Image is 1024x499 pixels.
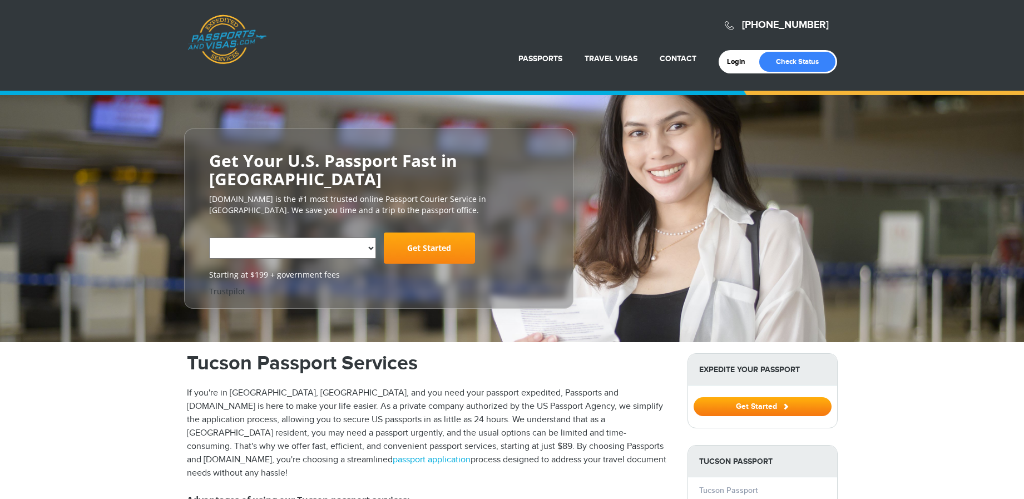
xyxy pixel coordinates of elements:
[727,57,753,66] a: Login
[187,14,266,65] a: Passports & [DOMAIN_NAME]
[694,397,832,416] button: Get Started
[688,354,837,386] strong: Expedite Your Passport
[518,54,562,63] a: Passports
[688,446,837,477] strong: Tucson Passport
[393,454,471,465] a: passport application
[742,19,829,31] a: [PHONE_NUMBER]
[187,387,671,480] p: If you're in [GEOGRAPHIC_DATA], [GEOGRAPHIC_DATA], and you need your passport expedited, Passport...
[187,353,671,373] h1: Tucson Passport Services
[384,233,475,264] a: Get Started
[699,486,758,495] a: Tucson Passport
[209,286,245,297] a: Trustpilot
[585,54,637,63] a: Travel Visas
[209,269,548,280] span: Starting at $199 + government fees
[209,194,548,216] p: [DOMAIN_NAME] is the #1 most trusted online Passport Courier Service in [GEOGRAPHIC_DATA]. We sav...
[209,151,548,188] h2: Get Your U.S. Passport Fast in [GEOGRAPHIC_DATA]
[694,402,832,411] a: Get Started
[759,52,835,72] a: Check Status
[660,54,696,63] a: Contact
